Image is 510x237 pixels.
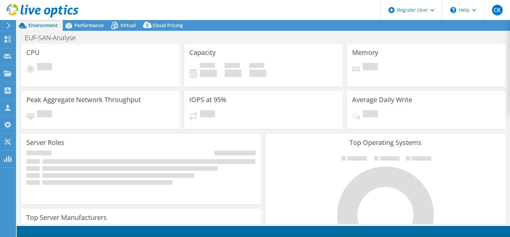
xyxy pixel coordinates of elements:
span: Total [249,63,264,70]
h4: 0 GiB [225,70,242,77]
span: Pending [363,63,378,72]
span: Free [225,63,240,70]
h3: Top Operating Systems [271,139,500,146]
span: CK [492,5,503,15]
span: Used [200,63,215,70]
span: Environment [28,22,58,28]
h3: Server Roles [26,139,64,146]
h3: Capacity [189,49,216,56]
h3: Peak Aggregate Network Throughput [26,96,141,103]
span: Performance [74,22,104,28]
span: Virtual [120,22,136,28]
h3: IOPS at 95% [189,96,227,103]
svg: \n [450,7,456,13]
h3: CPU [26,49,40,56]
span: Pending [363,110,378,119]
span: Pending [200,110,215,119]
h4: 0 GiB [249,70,266,77]
h3: Average Daily Write [352,96,412,103]
span: Pending [37,63,52,72]
span: Pending [37,110,52,119]
h1: EUF-SAN-Analyse [22,34,86,42]
span: Cloud Pricing [153,22,183,28]
h3: Top Server Manufacturers [26,214,107,221]
h4: 0 GiB [200,70,217,77]
h3: Memory [352,49,378,56]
